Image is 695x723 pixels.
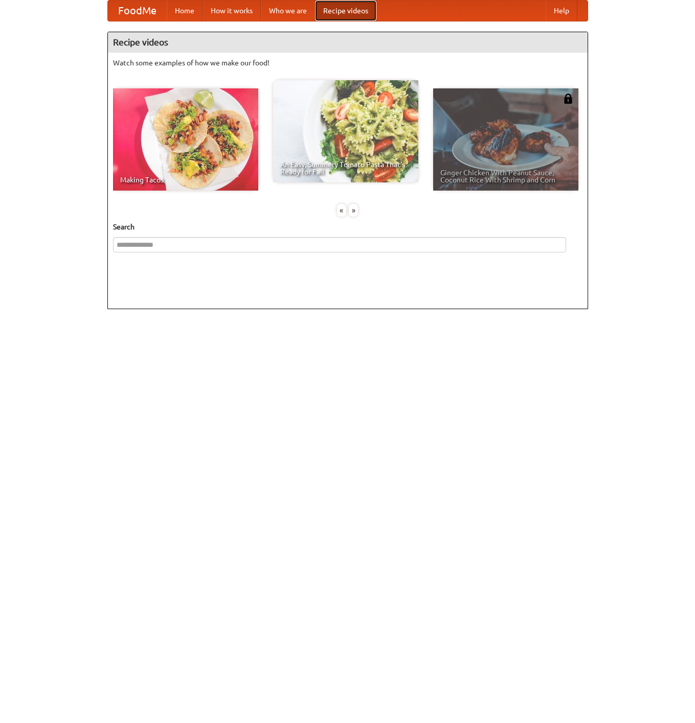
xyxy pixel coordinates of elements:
span: An Easy, Summery Tomato Pasta That's Ready for Fall [280,161,411,175]
img: 483408.png [563,94,573,104]
a: Help [546,1,577,21]
a: Making Tacos [113,88,258,191]
a: An Easy, Summery Tomato Pasta That's Ready for Fall [273,80,418,182]
h5: Search [113,222,582,232]
h4: Recipe videos [108,32,588,53]
a: How it works [203,1,261,21]
a: Recipe videos [315,1,376,21]
p: Watch some examples of how we make our food! [113,58,582,68]
a: FoodMe [108,1,167,21]
div: » [349,204,358,217]
a: Home [167,1,203,21]
div: « [337,204,346,217]
a: Who we are [261,1,315,21]
span: Making Tacos [120,176,251,183]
